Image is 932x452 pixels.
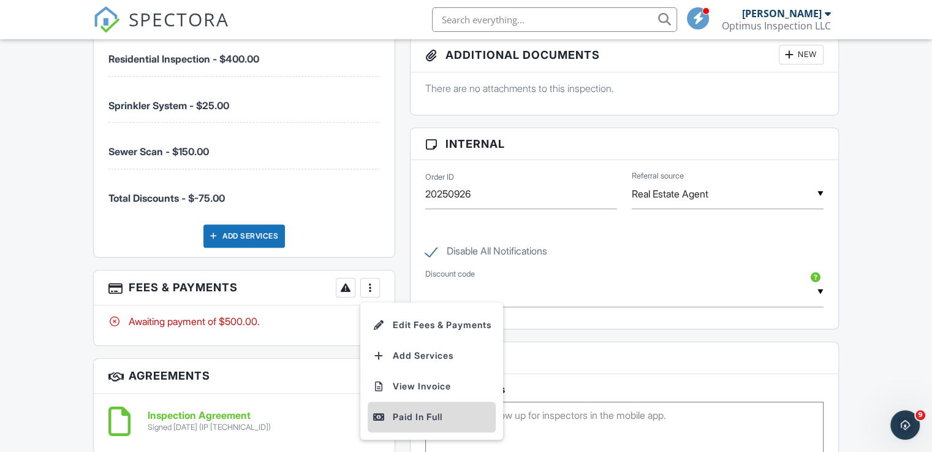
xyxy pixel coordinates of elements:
[148,410,271,421] h6: Inspection Agreement
[108,169,380,215] li: Service: Total Discounts
[148,423,271,432] div: Signed [DATE] (IP [TECHNICAL_ID])
[108,53,259,65] span: Residential Inspection - $400.00
[93,6,120,33] img: The Best Home Inspection Software - Spectora
[411,37,838,72] h3: Additional Documents
[108,123,380,169] li: Service: Sewer Scan
[108,145,209,158] span: Sewer Scan - $150.00
[779,45,824,64] div: New
[108,192,225,204] span: Total Discounts - $-75.00
[722,20,831,32] div: Optimus Inspection LLC
[411,342,838,374] h3: Notes
[432,7,677,32] input: Search everything...
[742,7,822,20] div: [PERSON_NAME]
[93,17,229,42] a: SPECTORA
[632,170,684,182] label: Referral source
[425,245,547,261] label: Disable All Notifications
[425,383,824,396] h5: Inspector Notes
[108,315,380,328] div: Awaiting payment of $500.00.
[94,270,395,305] h3: Fees & Payments
[425,269,475,280] label: Discount code
[94,359,395,394] h3: Agreements
[148,410,271,432] a: Inspection Agreement Signed [DATE] (IP [TECHNICAL_ID])
[890,410,920,440] iframe: Intercom live chat
[411,128,838,160] h3: Internal
[108,99,229,112] span: Sprinkler System - $25.00
[425,82,824,95] p: There are no attachments to this inspection.
[108,77,380,123] li: Service: Sprinkler System
[915,410,925,420] span: 9
[108,30,380,76] li: Service: Residential Inspection
[129,6,229,32] span: SPECTORA
[203,224,285,248] div: Add Services
[425,171,454,182] label: Order ID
